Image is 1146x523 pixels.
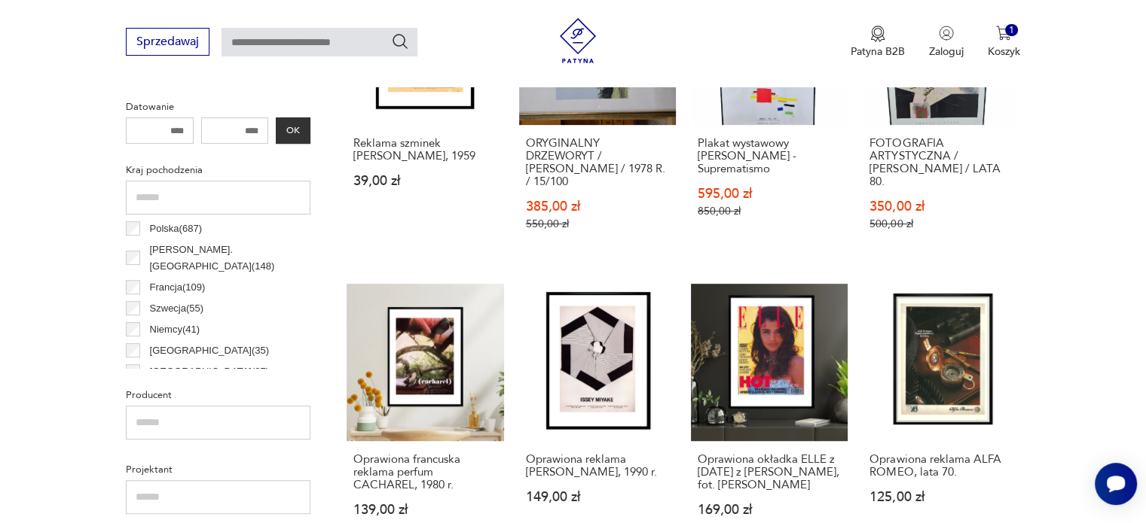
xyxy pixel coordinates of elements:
[869,491,1013,503] p: 125,00 zł
[526,217,669,230] p: 550,00 zł
[929,44,964,59] p: Zaloguj
[353,175,497,187] p: 39,00 zł
[929,26,964,59] button: Zaloguj
[526,453,669,479] h3: Oprawiona reklama [PERSON_NAME], 1990 r.
[526,137,669,188] h3: ORYGINALNY DRZEWORYT / [PERSON_NAME] / 1978 R. / 15/100
[391,32,409,50] button: Szukaj
[150,363,269,380] p: [GEOGRAPHIC_DATA] ( 27 )
[126,387,310,403] p: Producent
[1095,463,1137,505] iframe: Smartsupp widget button
[698,205,841,217] p: 850,00 zł
[150,279,206,296] p: Francja ( 109 )
[149,242,310,275] p: [PERSON_NAME]. [GEOGRAPHIC_DATA] ( 148 )
[869,137,1013,188] h3: FOTOGRAFIA ARTYSTYCZNA / [PERSON_NAME] / LATA 80.
[126,28,209,56] button: Sprzedawaj
[698,137,841,175] h3: Plakat wystawowy [PERSON_NAME] - Suprematismo
[126,38,209,48] a: Sprzedawaj
[996,26,1011,41] img: Ikona koszyka
[526,200,669,213] p: 385,00 zł
[851,44,905,59] p: Patyna B2B
[870,26,885,42] img: Ikona medalu
[276,117,310,144] button: OK
[851,26,905,59] button: Patyna B2B
[988,26,1020,59] button: 1Koszyk
[126,99,310,115] p: Datowanie
[150,342,269,359] p: [GEOGRAPHIC_DATA] ( 35 )
[555,18,601,63] img: Patyna - sklep z meblami i dekoracjami vintage
[939,26,954,41] img: Ikonka użytkownika
[126,162,310,178] p: Kraj pochodzenia
[150,300,204,317] p: Szwecja ( 55 )
[126,461,310,478] p: Projektant
[698,453,841,491] h3: Oprawiona okładka ELLE z [DATE] z [PERSON_NAME], fot. [PERSON_NAME]
[869,200,1013,213] p: 350,00 zł
[698,187,841,200] p: 595,00 zł
[869,453,1013,479] h3: Oprawiona reklama ALFA ROMEO, lata 70.
[1005,24,1018,37] div: 1
[698,503,841,516] p: 169,00 zł
[150,321,200,338] p: Niemcy ( 41 )
[869,217,1013,230] p: 500,00 zł
[150,220,202,237] p: Polska ( 687 )
[851,26,905,59] a: Ikona medaluPatyna B2B
[353,453,497,491] h3: Oprawiona francuska reklama perfum CACHAREL, 1980 r.
[353,137,497,163] h3: Reklama szminek [PERSON_NAME], 1959
[353,503,497,516] p: 139,00 zł
[526,491,669,503] p: 149,00 zł
[988,44,1020,59] p: Koszyk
